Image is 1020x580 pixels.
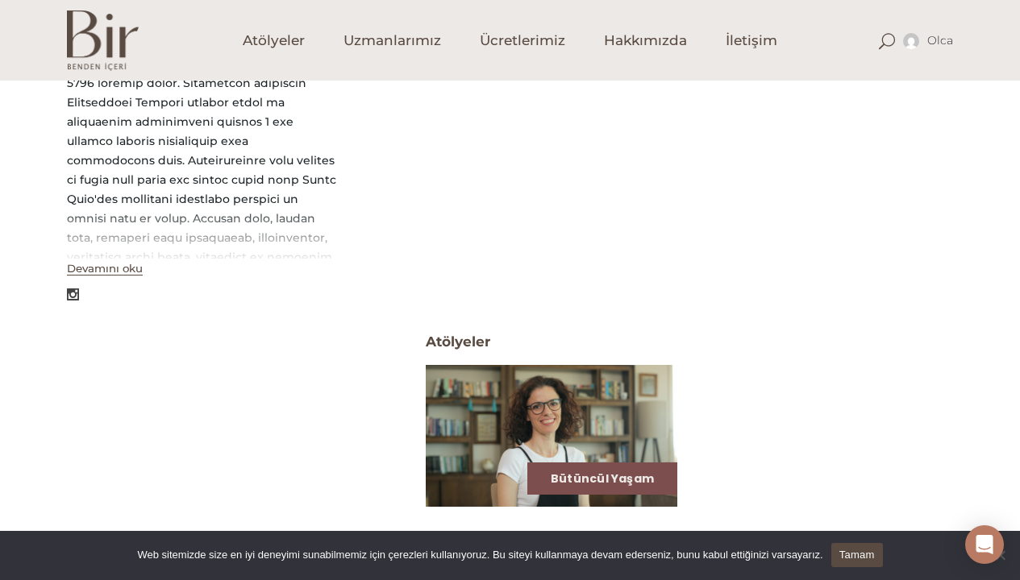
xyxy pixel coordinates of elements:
[551,470,654,487] a: Bütüncül Yaşam
[965,525,1004,564] div: Open Intercom Messenger
[67,262,143,275] button: Devamını oku
[343,31,441,50] span: Uzmanlarımız
[604,31,687,50] span: Hakkımızda
[137,547,822,563] span: Web sitemizde size en iyi deneyimi sunabilmemiz için çerezleri kullanıyoruz. Bu siteyi kullanmaya...
[243,31,305,50] span: Atölyeler
[426,304,490,354] span: Atölyeler
[480,31,565,50] span: Ücretlerimiz
[831,543,883,567] a: Tamam
[726,31,777,50] span: İletişim
[927,33,954,48] span: Olca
